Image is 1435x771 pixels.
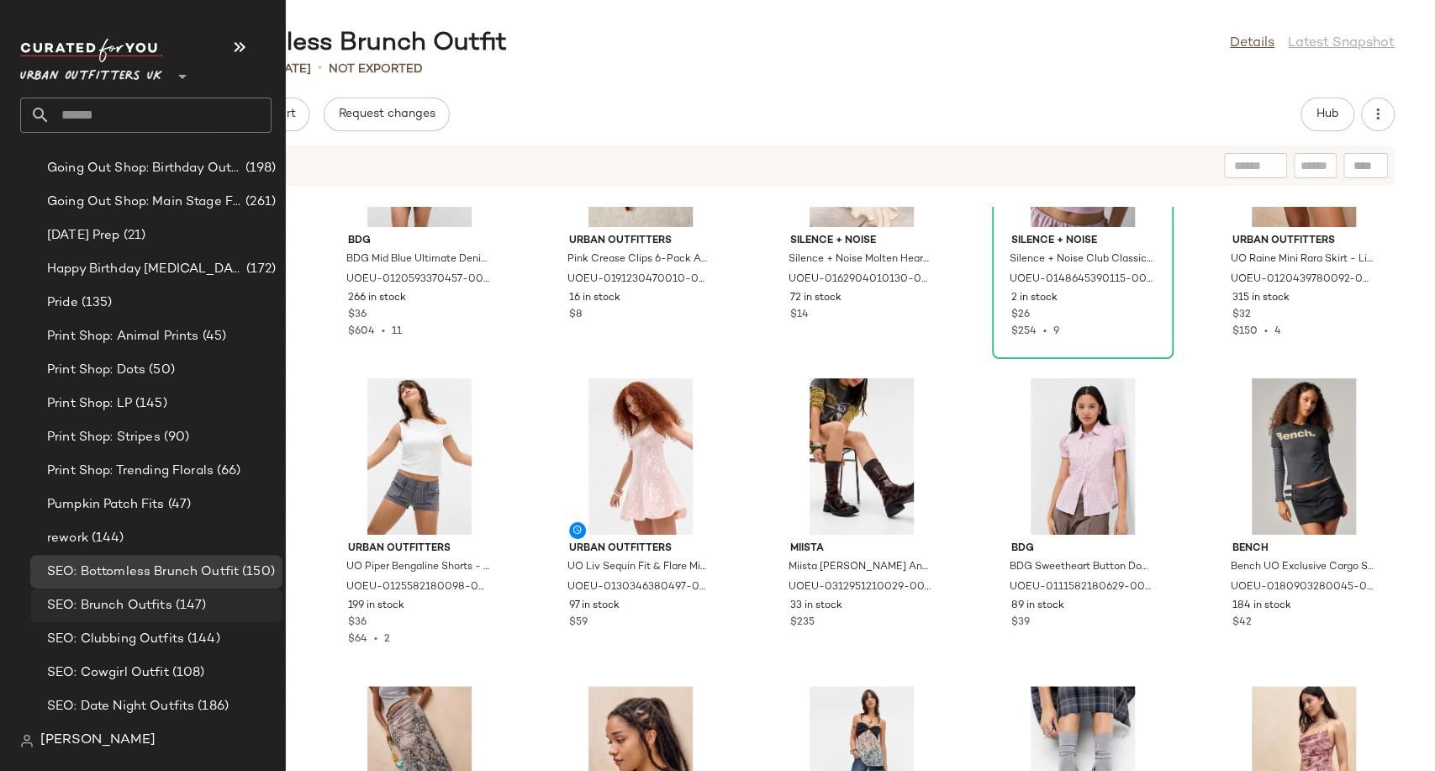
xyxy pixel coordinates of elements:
p: Not Exported [329,61,423,78]
span: Print Shop: LP [47,394,132,414]
span: Print Shop: Dots [47,361,145,380]
span: BDG Sweetheart Button Down Blouse - Pink XS at Urban Outfitters [1010,560,1153,575]
span: • [1258,326,1274,337]
img: 0111582180629_066_a2 [998,378,1168,535]
span: $36 [348,615,367,631]
span: UO Piper Bengaline Shorts - Grey XS at Urban Outfitters [346,560,489,575]
span: (172) [243,260,276,279]
span: Hub [1316,108,1339,121]
span: (147) [172,596,207,615]
span: (145) [132,394,167,414]
span: SEO: Date Night Outfits [47,697,194,716]
span: Bench [1232,541,1375,557]
span: (150) [239,562,275,582]
span: $42 [1232,615,1252,631]
span: (198) [242,159,276,178]
span: 266 in stock [348,291,406,306]
span: 89 in stock [1011,599,1064,614]
span: 9 [1053,326,1059,337]
span: SEO: Brunch Outfits [47,596,172,615]
span: 2 [384,634,390,645]
img: svg%3e [20,734,34,747]
span: $64 [348,634,367,645]
span: $254 [1011,326,1037,337]
span: UO Raine Mini Rara Skirt - Light Grey M at Urban Outfitters [1231,252,1374,267]
span: Pink Crease Clips 6-Pack ALL at Urban Outfitters [567,252,710,267]
span: 2 in stock [1011,291,1058,306]
span: (261) [242,193,276,212]
span: 184 in stock [1232,599,1291,614]
span: • [318,59,322,79]
span: SEO: Cowgirl Outfit [47,663,169,683]
span: Going Out Shop: Main Stage Fits [47,193,242,212]
span: 199 in stock [348,599,404,614]
span: rework [47,529,88,548]
span: $8 [569,308,582,323]
span: Request changes [338,108,435,121]
span: (50) [145,361,175,380]
span: 315 in stock [1232,291,1290,306]
span: 72 in stock [790,291,841,306]
span: 33 in stock [790,599,842,614]
span: UOEU-0111582180629-000-066 [1010,580,1153,595]
span: BDG [348,234,491,249]
span: $26 [1011,308,1030,323]
span: $150 [1232,326,1258,337]
span: UOEU-0312951210029-000-020 [789,580,931,595]
span: (90) [161,428,190,447]
span: Print Shop: Trending Florals [47,462,214,481]
span: • [375,326,392,337]
span: BDG Mid Blue Ultimate Denim Mini Skirt - Vintage Denim Medium M at Urban Outfitters [346,252,489,267]
span: Going Out Shop: Birthday Outfit [47,159,242,178]
span: UOEU-0162904010130-000-066 [789,272,931,288]
span: UO Liv Sequin Fit & Flare Mini Dress - Mauve M at Urban Outfitters [567,560,710,575]
span: (144) [184,630,220,649]
span: 11 [392,326,402,337]
span: Silence + Noise [790,234,933,249]
span: 4 [1274,326,1281,337]
span: Miista [790,541,933,557]
span: $32 [1232,308,1251,323]
img: 0180903280045_001_b [1219,378,1389,535]
span: UOEU-0120439780092-000-006 [1231,272,1374,288]
span: SEO: Bottomless Brunch Outfit [47,562,239,582]
span: UOEU-0120593370457-000-107 [346,272,489,288]
span: Urban Outfitters [1232,234,1375,249]
span: [PERSON_NAME] [40,731,156,751]
span: Print Shop: Animal Prints [47,327,199,346]
span: UOEU-0125582180098-000-004 [346,580,489,595]
img: cfy_white_logo.C9jOOHJF.svg [20,39,163,62]
span: (21) [120,226,146,246]
span: $36 [348,308,367,323]
span: Happy Birthday [MEDICAL_DATA] [47,260,243,279]
span: $14 [790,308,809,323]
span: SEO: Clubbing Outfits [47,630,184,649]
span: UOEU-0180903280045-000-001 [1231,580,1374,595]
span: Urban Outfitters [348,541,491,557]
span: (45) [199,327,227,346]
span: BDG [1011,541,1154,557]
img: 0312951210029_020_m [777,378,947,535]
button: Request changes [324,98,450,131]
span: 16 in stock [569,291,620,306]
span: UOEU-0148645390115-000-066 [1010,272,1153,288]
span: (66) [214,462,241,481]
span: • [1037,326,1053,337]
img: 0125582180098_004_a2 [335,378,504,535]
span: Bench UO Exclusive Cargo Skirt - Black M at Urban Outfitters [1231,560,1374,575]
a: Details [1230,34,1274,54]
span: (186) [194,697,229,716]
span: $235 [790,615,815,631]
span: Urban Outfitters [569,234,712,249]
span: Miista [PERSON_NAME] Ankle Boots - Brown UK 8 at Urban Outfitters [789,560,931,575]
span: Pumpkin Patch Fits [47,495,165,515]
span: Urban Outfitters UK [20,57,162,87]
span: $39 [1011,615,1030,631]
span: (144) [88,529,124,548]
span: UOEU-0130346380497-000-054 [567,580,710,595]
span: (47) [165,495,192,515]
span: Print Shop: Stripes [47,428,161,447]
span: [DATE] Prep [47,226,120,246]
button: Hub [1300,98,1354,131]
div: SEO: Bottomless Brunch Outfit [108,27,507,61]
